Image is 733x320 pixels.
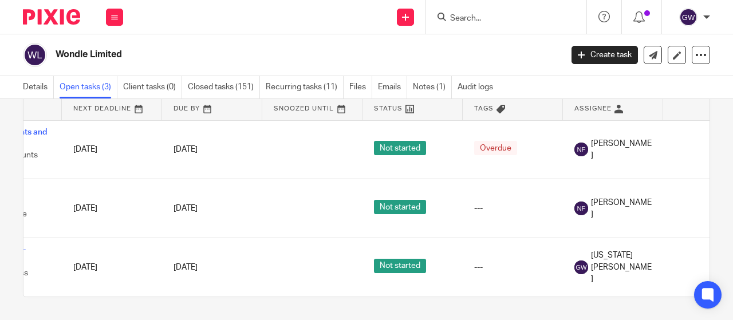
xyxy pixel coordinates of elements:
span: [DATE] [174,204,198,212]
span: Snoozed Until [274,105,334,112]
td: [DATE] [62,238,162,297]
td: [DATE] [62,120,162,179]
span: [US_STATE][PERSON_NAME] [591,250,652,285]
a: Closed tasks (151) [188,76,260,98]
img: svg%3E [574,260,588,274]
span: [DATE] [174,145,198,153]
span: Not started [374,200,426,214]
span: Status [374,105,403,112]
a: Recurring tasks (11) [266,76,344,98]
a: Details [23,76,54,98]
a: Audit logs [458,76,499,98]
a: Notes (1) [413,76,452,98]
td: [DATE] [62,179,162,238]
a: Emails [378,76,407,98]
h2: Wondle Limited [56,49,455,61]
img: svg%3E [574,143,588,156]
span: Not started [374,141,426,155]
div: --- [474,262,551,273]
a: Client tasks (0) [123,76,182,98]
div: --- [474,203,551,214]
span: Tags [474,105,494,112]
span: Overdue [474,141,517,155]
img: svg%3E [574,202,588,215]
img: svg%3E [679,8,697,26]
a: Open tasks (3) [60,76,117,98]
img: svg%3E [23,43,47,67]
input: Search [449,14,552,24]
span: [PERSON_NAME] [591,197,652,220]
img: Pixie [23,9,80,25]
a: Files [349,76,372,98]
span: Not started [374,259,426,273]
span: [DATE] [174,263,198,271]
span: [PERSON_NAME] [591,138,652,161]
a: Create task [572,46,638,64]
